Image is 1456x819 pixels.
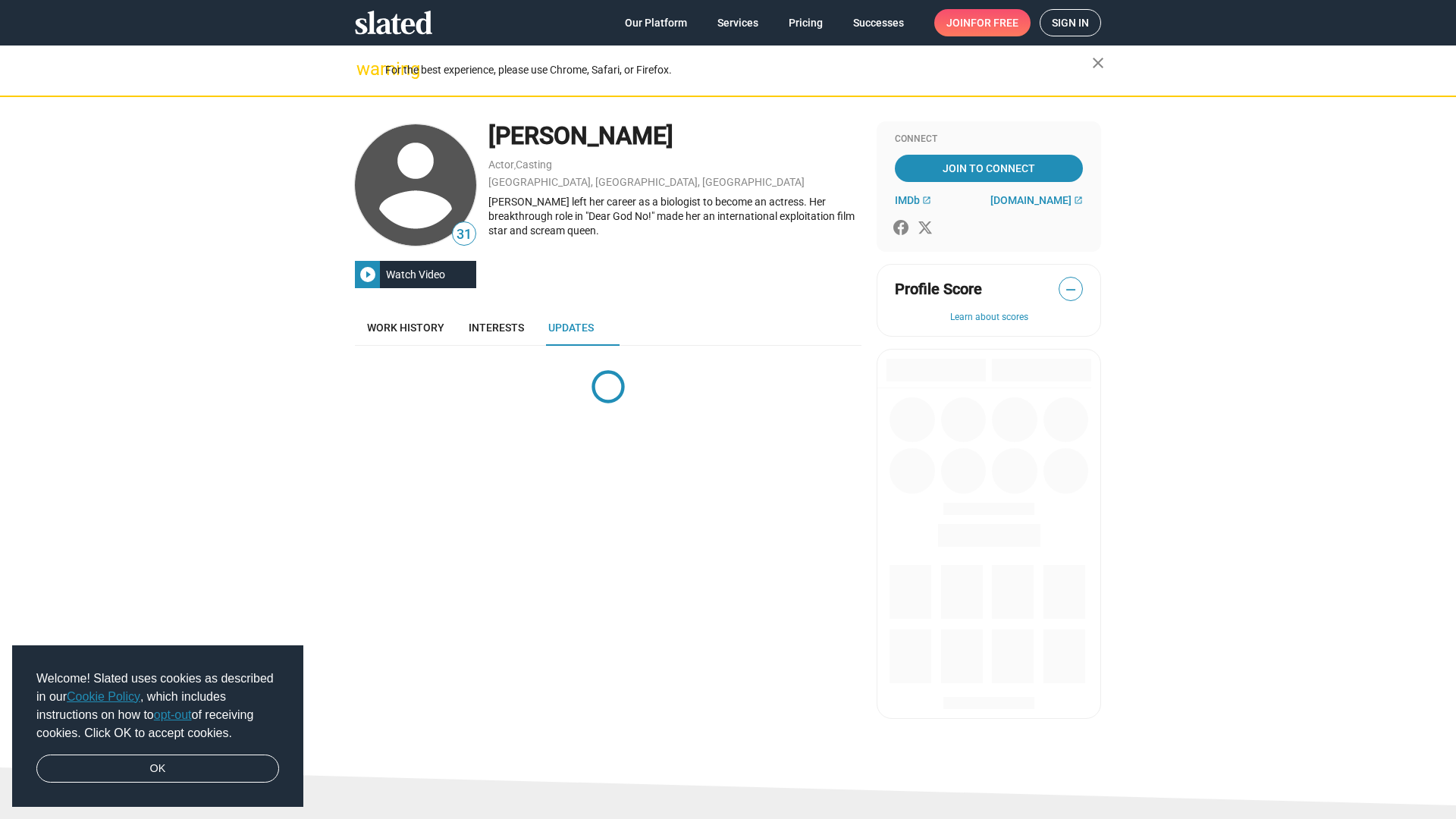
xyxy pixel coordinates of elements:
[356,60,375,78] mat-icon: warning
[1089,54,1107,72] mat-icon: close
[946,9,1018,36] span: Join
[898,155,1080,182] span: Join To Connect
[895,133,1083,146] div: Connect
[1074,196,1083,205] mat-icon: open_in_new
[922,196,931,205] mat-icon: open_in_new
[841,9,916,36] a: Successes
[777,9,835,36] a: Pricing
[380,261,451,288] div: Watch Video
[895,155,1083,182] a: Join To Connect
[705,9,770,36] a: Services
[717,9,758,36] span: Services
[536,309,606,346] a: Updates
[67,690,140,703] a: Cookie Policy
[895,312,1083,324] button: Learn about scores
[990,194,1072,206] span: [DOMAIN_NAME]
[488,176,805,188] a: [GEOGRAPHIC_DATA], [GEOGRAPHIC_DATA], [GEOGRAPHIC_DATA]
[853,9,904,36] span: Successes
[355,309,457,346] a: Work history
[516,158,552,171] a: Casting
[895,194,920,206] span: IMDb
[453,224,475,245] span: 31
[36,755,279,783] a: dismiss cookie message
[469,322,524,334] span: Interests
[355,261,476,288] button: Watch Video
[488,120,861,152] div: [PERSON_NAME]
[12,645,303,808] div: cookieconsent
[990,194,1083,206] a: [DOMAIN_NAME]
[1040,9,1101,36] a: Sign in
[36,670,279,742] span: Welcome! Slated uses cookies as described in our , which includes instructions on how to of recei...
[625,9,687,36] span: Our Platform
[895,194,931,206] a: IMDb
[789,9,823,36] span: Pricing
[488,158,514,171] a: Actor
[488,195,861,237] div: [PERSON_NAME] left her career as a biologist to become an actress. Her breakthrough role in "Dear...
[385,60,1092,80] div: For the best experience, please use Chrome, Safari, or Firefox.
[971,9,1018,36] span: for free
[613,9,699,36] a: Our Platform
[457,309,536,346] a: Interests
[367,322,444,334] span: Work history
[154,708,192,721] a: opt-out
[895,279,982,300] span: Profile Score
[934,9,1031,36] a: Joinfor free
[514,162,516,170] span: ,
[548,322,594,334] span: Updates
[1059,280,1082,300] span: —
[1052,10,1089,36] span: Sign in
[359,265,377,284] mat-icon: play_circle_filled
